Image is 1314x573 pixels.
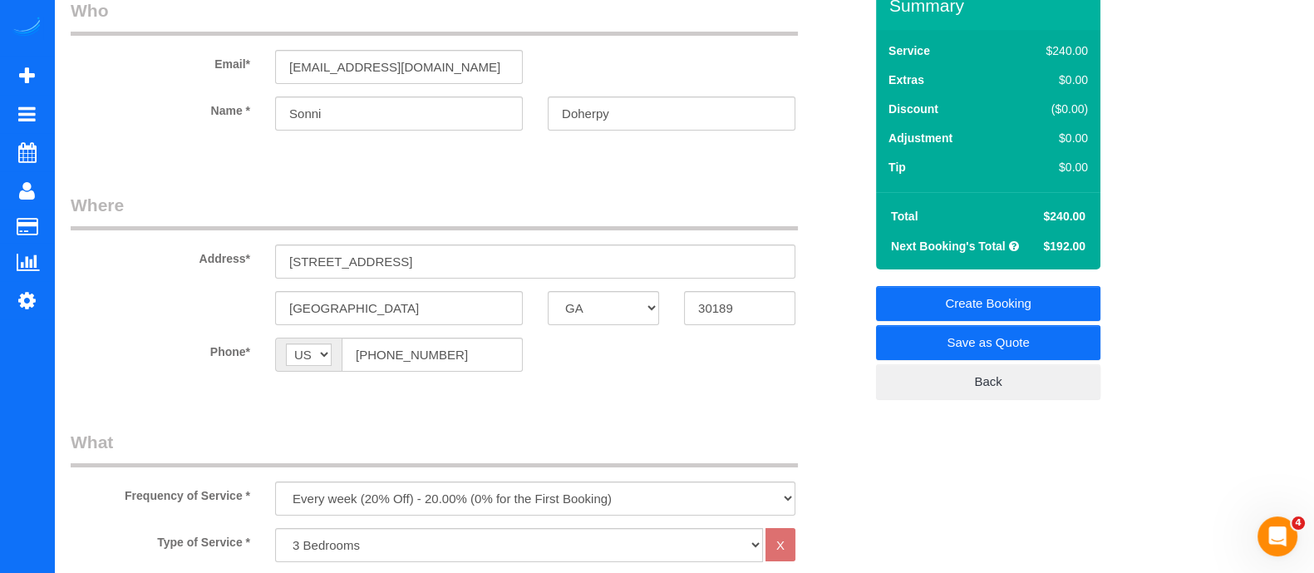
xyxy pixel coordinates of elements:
[1011,101,1088,117] div: ($0.00)
[10,17,43,40] img: Automaid Logo
[58,245,263,267] label: Address*
[58,482,263,504] label: Frequency of Service *
[888,72,924,88] label: Extras
[684,291,795,325] input: Zip Code*
[1011,42,1088,59] div: $240.00
[1043,240,1085,253] span: $192.00
[71,430,798,467] legend: What
[1043,210,1085,223] span: $240.00
[275,291,523,325] input: City*
[888,101,938,117] label: Discount
[888,159,906,175] label: Tip
[1011,72,1088,88] div: $0.00
[58,96,263,119] label: Name *
[876,286,1100,321] a: Create Booking
[275,50,523,84] input: Email*
[1011,130,1088,146] div: $0.00
[888,42,930,59] label: Service
[58,528,263,551] label: Type of Service *
[891,240,1006,253] strong: Next Booking's Total
[548,96,795,131] input: Last Name*
[58,50,263,72] label: Email*
[1257,516,1297,556] iframe: Intercom live chat
[888,130,952,146] label: Adjustment
[71,193,798,230] legend: Where
[58,338,263,360] label: Phone*
[1292,516,1305,530] span: 4
[1011,159,1088,175] div: $0.00
[342,338,523,372] input: Phone*
[275,96,523,131] input: First Name*
[876,364,1100,399] a: Back
[876,325,1100,360] a: Save as Quote
[891,210,918,223] strong: Total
